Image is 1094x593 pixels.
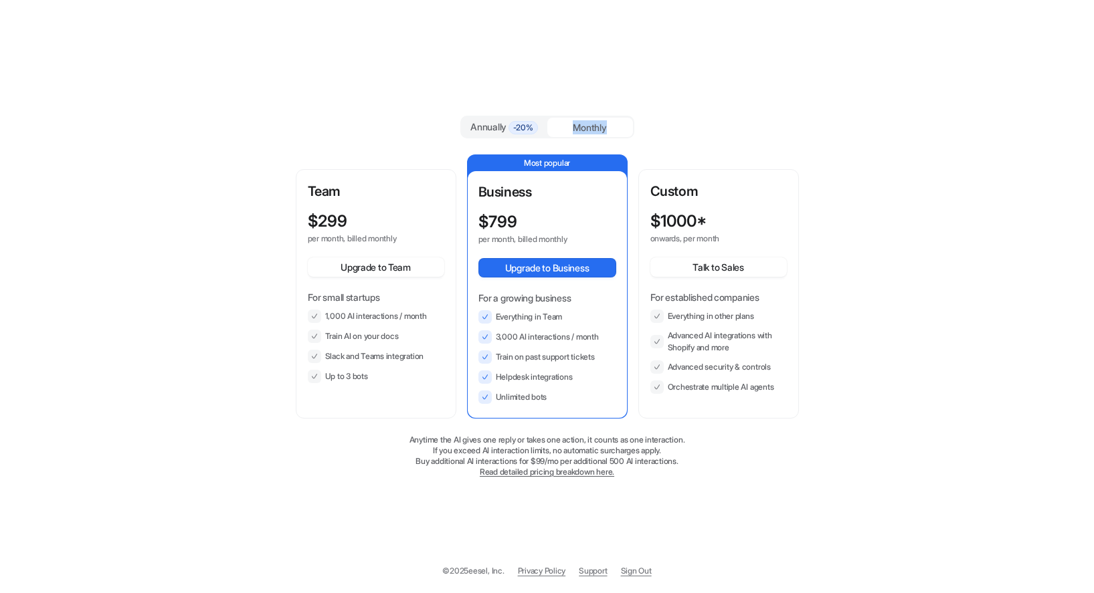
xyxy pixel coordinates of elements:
p: per month, billed monthly [478,234,592,245]
p: $ 1000* [650,212,707,231]
p: Most popular [468,155,627,171]
li: Everything in Team [478,310,616,324]
button: Upgrade to Business [478,258,616,277]
a: Sign Out [621,565,652,577]
li: Everything in other plans [650,310,787,323]
div: Annually [467,120,542,134]
li: Up to 3 bots [308,370,444,383]
p: Custom [650,181,787,201]
p: For small startups [308,290,444,304]
p: If you exceed AI interaction limits, no automatic surcharges apply. [296,445,799,456]
p: Team [308,181,444,201]
p: For established companies [650,290,787,304]
p: $ 799 [478,213,517,231]
p: © 2025 eesel, Inc. [442,565,504,577]
p: onwards, per month [650,233,763,244]
a: Read detailed pricing breakdown here. [480,467,614,477]
p: Anytime the AI gives one reply or takes one action, it counts as one interaction. [296,435,799,445]
li: Train AI on your docs [308,330,444,343]
li: 1,000 AI interactions / month [308,310,444,323]
p: Business [478,182,616,202]
li: Unlimited bots [478,390,616,404]
p: per month, billed monthly [308,233,420,244]
p: Buy additional AI interactions for $99/mo per additional 500 AI interactions. [296,456,799,467]
a: Privacy Policy [518,565,566,577]
li: Advanced security & controls [650,360,787,374]
div: Monthly [547,118,633,137]
li: Orchestrate multiple AI agents [650,380,787,394]
button: Talk to Sales [650,257,787,277]
li: Helpdesk integrations [478,370,616,384]
span: Support [579,565,607,577]
p: $ 299 [308,212,347,231]
span: -20% [509,121,538,134]
li: Advanced AI integrations with Shopify and more [650,330,787,354]
li: 3,000 AI interactions / month [478,330,616,344]
p: For a growing business [478,291,616,305]
li: Train on past support tickets [478,350,616,364]
button: Upgrade to Team [308,257,444,277]
li: Slack and Teams integration [308,350,444,363]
